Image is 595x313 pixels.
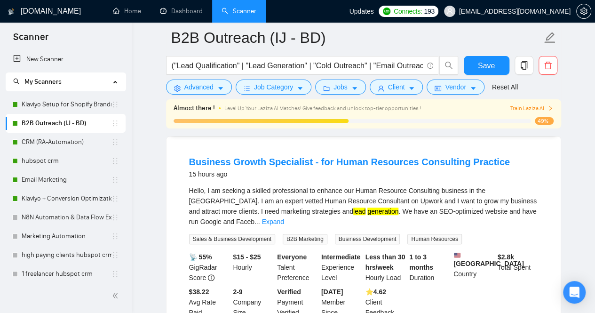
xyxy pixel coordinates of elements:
[111,138,119,146] span: holder
[6,95,126,114] li: Klaviyo Setup for Shopify Brands
[6,50,126,69] li: New Scanner
[445,82,466,92] span: Vendor
[576,8,591,15] a: setting
[535,117,554,125] span: 49%
[277,253,307,261] b: Everyone
[111,195,119,202] span: holder
[22,152,111,170] a: hubspot crm
[208,274,214,281] span: info-circle
[409,253,433,271] b: 1 to 3 months
[189,288,209,296] b: $38.22
[335,234,400,244] span: Business Development
[321,253,360,261] b: Intermediate
[563,281,586,304] div: Open Intercom Messenger
[6,246,126,265] li: high paying clients hubspot crm
[297,85,303,92] span: caret-down
[236,80,311,95] button: barsJob Categorycaret-down
[113,7,141,15] a: homeHome
[8,4,15,19] img: logo
[189,234,275,244] span: Sales & Business Development
[187,252,231,283] div: GigRadar Score
[217,85,224,92] span: caret-down
[319,252,364,283] div: Experience Level
[515,56,533,75] button: copy
[111,251,119,259] span: holder
[383,8,390,15] img: upwork-logo.png
[323,85,330,92] span: folder
[174,103,215,113] span: Almost there !
[189,185,538,227] div: Hello, I am seeking a skilled professional to enhance our Human Resource Consulting business in t...
[283,234,327,244] span: B2B Marketing
[275,252,319,283] div: Talent Preference
[174,85,181,92] span: setting
[394,6,422,16] span: Connects:
[365,253,405,271] b: Less than 30 hrs/week
[222,7,256,15] a: searchScanner
[439,56,458,75] button: search
[367,208,398,215] mark: generation
[13,78,62,86] span: My Scanners
[171,26,542,49] input: Scanner name...
[22,114,111,133] a: B2B Outreach (IJ - BD)
[6,133,126,152] li: CRM (RA-Automation)
[544,32,556,44] span: edit
[254,218,260,225] span: ...
[189,253,212,261] b: 📡 55%
[351,85,358,92] span: caret-down
[547,105,553,111] span: right
[254,82,293,92] span: Job Category
[576,4,591,19] button: setting
[22,189,111,208] a: Klaviyo + Conversion Optimization
[189,169,510,180] div: 15 hours ago
[364,252,408,283] div: Hourly Load
[498,253,514,261] b: $ 2.8k
[407,252,452,283] div: Duration
[370,80,423,95] button: userClientcaret-down
[378,85,384,92] span: user
[408,85,415,92] span: caret-down
[446,8,453,15] span: user
[6,265,126,283] li: 1 freelancer hubspot crm
[166,80,232,95] button: settingAdvancedcaret-down
[496,252,540,283] div: Total Spent
[112,291,121,300] span: double-left
[13,50,118,69] a: New Scanner
[111,176,119,184] span: holder
[510,104,553,113] button: Train Laziza AI
[184,82,214,92] span: Advanced
[407,234,461,244] span: Human Resources
[435,85,441,92] span: idcard
[470,85,476,92] span: caret-down
[388,82,405,92] span: Client
[6,189,126,208] li: Klaviyo + Conversion Optimization
[22,265,111,283] a: 1 freelancer hubspot crm
[452,252,496,283] div: Country
[160,7,203,15] a: dashboardDashboard
[6,208,126,227] li: N8N Automation & Data Flow Expert
[464,56,509,75] button: Save
[22,227,111,246] a: Marketing Automation
[353,208,365,215] mark: lead
[111,233,119,240] span: holder
[111,270,119,278] span: holder
[111,120,119,127] span: holder
[478,60,495,72] span: Save
[22,208,111,227] a: N8N Automation & Data Flow Expert
[22,133,111,152] a: CRM (RA-Automation)
[172,60,423,72] input: Search Freelance Jobs...
[277,288,301,296] b: Verified
[6,170,126,189] li: Email Marketing
[539,56,557,75] button: delete
[427,63,433,69] span: info-circle
[233,253,261,261] b: $15 - $25
[333,82,348,92] span: Jobs
[22,95,111,114] a: Klaviyo Setup for Shopify Brands
[539,61,557,70] span: delete
[427,80,484,95] button: idcardVendorcaret-down
[492,82,518,92] a: Reset All
[424,6,434,16] span: 193
[321,288,343,296] b: [DATE]
[111,214,119,221] span: holder
[22,246,111,265] a: high paying clients hubspot crm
